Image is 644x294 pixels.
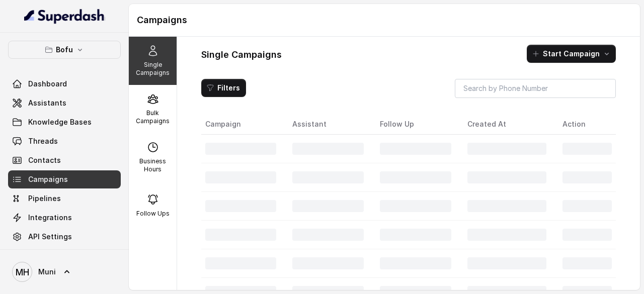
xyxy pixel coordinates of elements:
h1: Single Campaigns [201,47,282,63]
a: Voices Library [8,247,121,265]
span: Knowledge Bases [28,117,92,127]
span: Dashboard [28,79,67,89]
a: API Settings [8,228,121,246]
p: Single Campaigns [133,61,173,77]
th: Created At [459,114,554,135]
p: Bofu [56,44,73,56]
span: Integrations [28,213,72,223]
p: Business Hours [133,157,173,173]
button: Bofu [8,41,121,59]
a: Threads [8,132,121,150]
text: MH [16,267,29,277]
span: Assistants [28,98,66,108]
th: Action [554,114,616,135]
span: Threads [28,136,58,146]
a: Campaigns [8,170,121,188]
img: light.svg [24,8,105,24]
a: Muni [8,258,121,286]
a: Assistants [8,94,121,112]
span: Muni [38,267,56,277]
th: Assistant [284,114,372,135]
span: Campaigns [28,174,68,184]
button: Start Campaign [527,45,616,63]
th: Follow Up [372,114,459,135]
span: API Settings [28,232,72,242]
p: Follow Ups [136,210,170,218]
span: Contacts [28,155,61,165]
span: Pipelines [28,193,61,204]
a: Dashboard [8,75,121,93]
a: Pipelines [8,189,121,208]
a: Knowledge Bases [8,113,121,131]
button: Filters [201,79,246,97]
h1: Campaigns [137,12,632,28]
th: Campaign [201,114,284,135]
a: Integrations [8,209,121,227]
a: Contacts [8,151,121,169]
p: Bulk Campaigns [133,109,173,125]
input: Search by Phone Number [455,79,616,98]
